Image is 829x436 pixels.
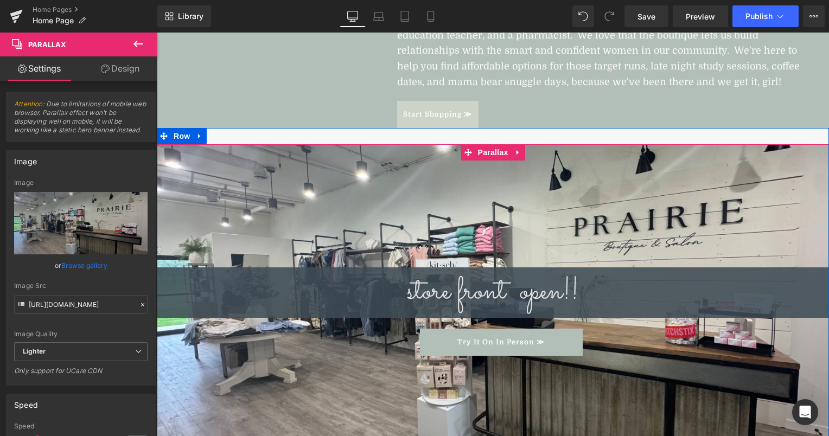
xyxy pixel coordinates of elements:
[14,95,36,112] span: Row
[246,78,315,86] span: Start Shopping ≫
[240,68,322,95] a: Start Shopping ≫
[792,399,818,425] div: Open Intercom Messenger
[33,16,74,25] span: Home Page
[340,5,366,27] a: Desktop
[263,296,426,323] a: Try It On In Person ≫
[598,5,620,27] button: Redo
[14,295,148,314] input: Link
[572,5,594,27] button: Undo
[732,5,799,27] button: Publish
[14,151,37,166] div: Image
[36,95,50,112] a: Expand / Collapse
[301,305,388,313] span: Try It On In Person ≫
[418,5,444,27] a: Mobile
[14,260,148,271] div: or
[318,112,354,128] span: Parallax
[14,100,43,108] a: Attention
[745,12,773,21] span: Publish
[803,5,825,27] button: More
[14,422,148,430] div: Speed
[673,5,728,27] a: Preview
[157,5,211,27] a: New Library
[23,347,46,355] b: Lighter
[81,56,160,81] a: Design
[392,5,418,27] a: Tablet
[33,5,157,14] a: Home Pages
[637,11,655,22] span: Save
[14,367,148,382] div: Only support for UCare CDN
[14,179,148,187] div: Image
[14,282,148,290] div: Image Src
[14,330,148,338] div: Image Quality
[354,112,368,128] a: Expand / Collapse
[28,40,66,49] span: Parallax
[14,394,38,409] div: Speed
[61,256,107,275] a: Browse gallery
[686,11,715,22] span: Preview
[14,100,148,142] span: : Due to limitations of mobile web browser. Parallax effect won't be displaying well on mobile, i...
[178,11,203,21] span: Library
[366,5,392,27] a: Laptop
